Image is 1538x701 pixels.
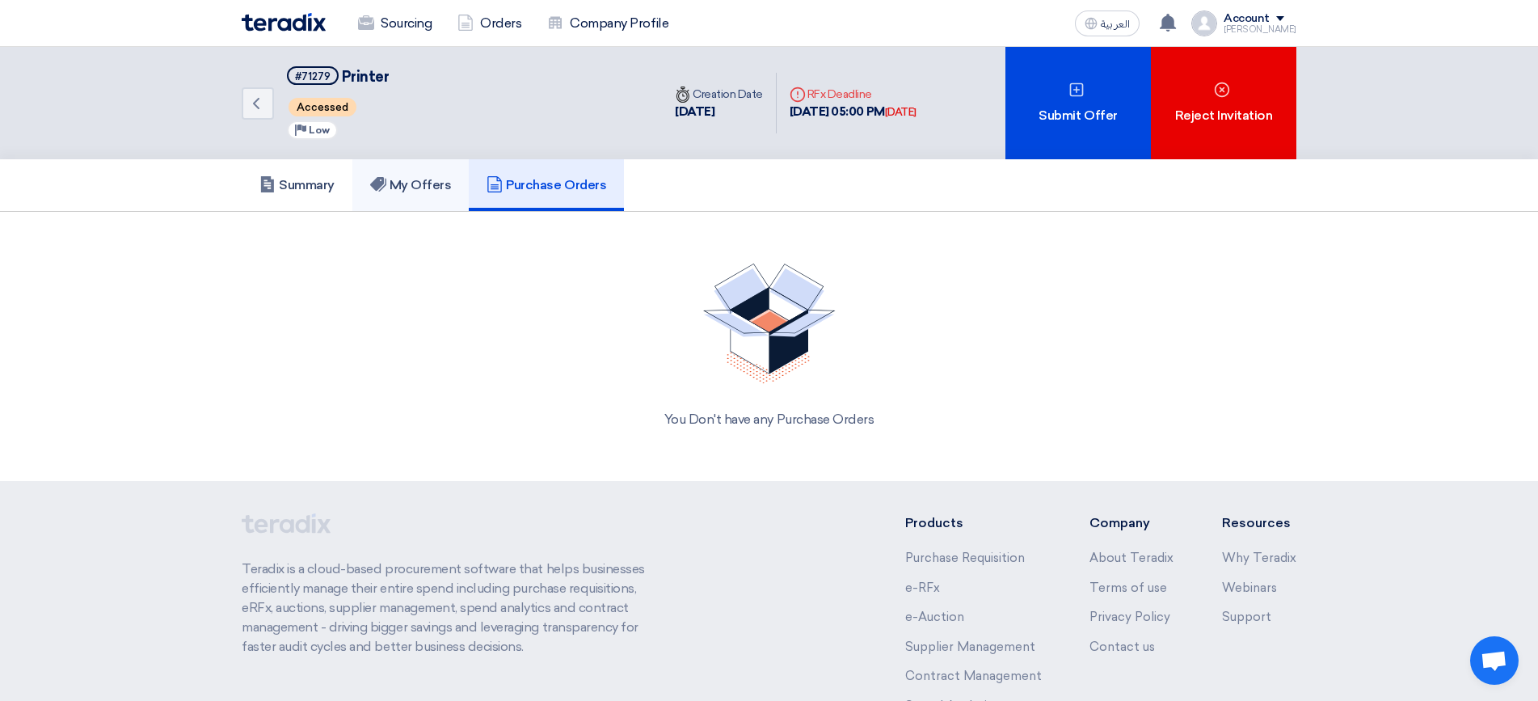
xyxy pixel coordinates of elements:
[885,104,916,120] div: [DATE]
[1089,551,1174,565] a: About Teradix
[1222,610,1271,624] a: Support
[1005,47,1151,159] div: Submit Offer
[1222,513,1296,533] li: Resources
[289,98,356,116] span: Accessed
[1089,513,1174,533] li: Company
[905,581,940,595] a: e-RFx
[345,6,445,41] a: Sourcing
[1222,581,1277,595] a: Webinars
[1075,11,1140,36] button: العربية
[703,264,836,384] img: No Quotations Found!
[1101,19,1130,30] span: العربية
[1089,610,1170,624] a: Privacy Policy
[287,66,389,87] h5: Printer
[905,669,1042,683] a: Contract Management
[790,86,916,103] div: RFx Deadline
[352,159,470,211] a: My Offers
[242,159,352,211] a: Summary
[905,551,1025,565] a: Purchase Requisition
[445,6,534,41] a: Orders
[1089,640,1155,654] a: Contact us
[675,86,763,103] div: Creation Date
[1151,47,1296,159] div: Reject Invitation
[1222,551,1296,565] a: Why Teradix
[342,68,390,86] span: Printer
[905,513,1042,533] li: Products
[295,71,331,82] div: #71279
[261,410,1277,429] div: You Don't have any Purchase Orders
[1470,636,1519,685] div: Open chat
[1089,581,1167,595] a: Terms of use
[487,177,606,193] h5: Purchase Orders
[675,103,763,121] div: [DATE]
[259,177,335,193] h5: Summary
[242,13,326,32] img: Teradix logo
[309,125,330,136] span: Low
[1191,11,1217,36] img: profile_test.png
[905,610,964,624] a: e-Auction
[1224,12,1270,26] div: Account
[242,560,664,657] p: Teradix is a cloud-based procurement software that helps businesses efficiently manage their enti...
[534,6,681,41] a: Company Profile
[790,103,916,121] div: [DATE] 05:00 PM
[469,159,624,211] a: Purchase Orders
[905,640,1035,654] a: Supplier Management
[1224,25,1296,34] div: [PERSON_NAME]
[370,177,452,193] h5: My Offers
